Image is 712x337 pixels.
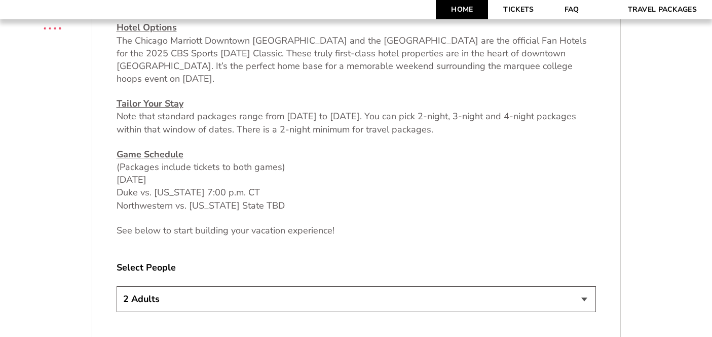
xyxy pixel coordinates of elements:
[117,21,177,33] u: Hotel Options
[117,21,596,85] p: The Chicago Marriott Downtown [GEOGRAPHIC_DATA] and the [GEOGRAPHIC_DATA] are the official Fan Ho...
[117,148,596,212] p: (Packages include tickets to both games) [DATE] Duke vs. [US_STATE] 7:00 p.m. CT Northwestern vs....
[117,224,334,237] span: See below to start building your vacation experience!
[117,261,596,274] label: Select People
[30,5,74,49] img: CBS Sports Thanksgiving Classic
[117,97,596,136] p: Note that standard packages range from [DATE] to [DATE]. You can pick 2-night, 3-night and 4-nigh...
[117,148,183,160] u: Game Schedule
[117,97,183,110] u: Tailor Your Stay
